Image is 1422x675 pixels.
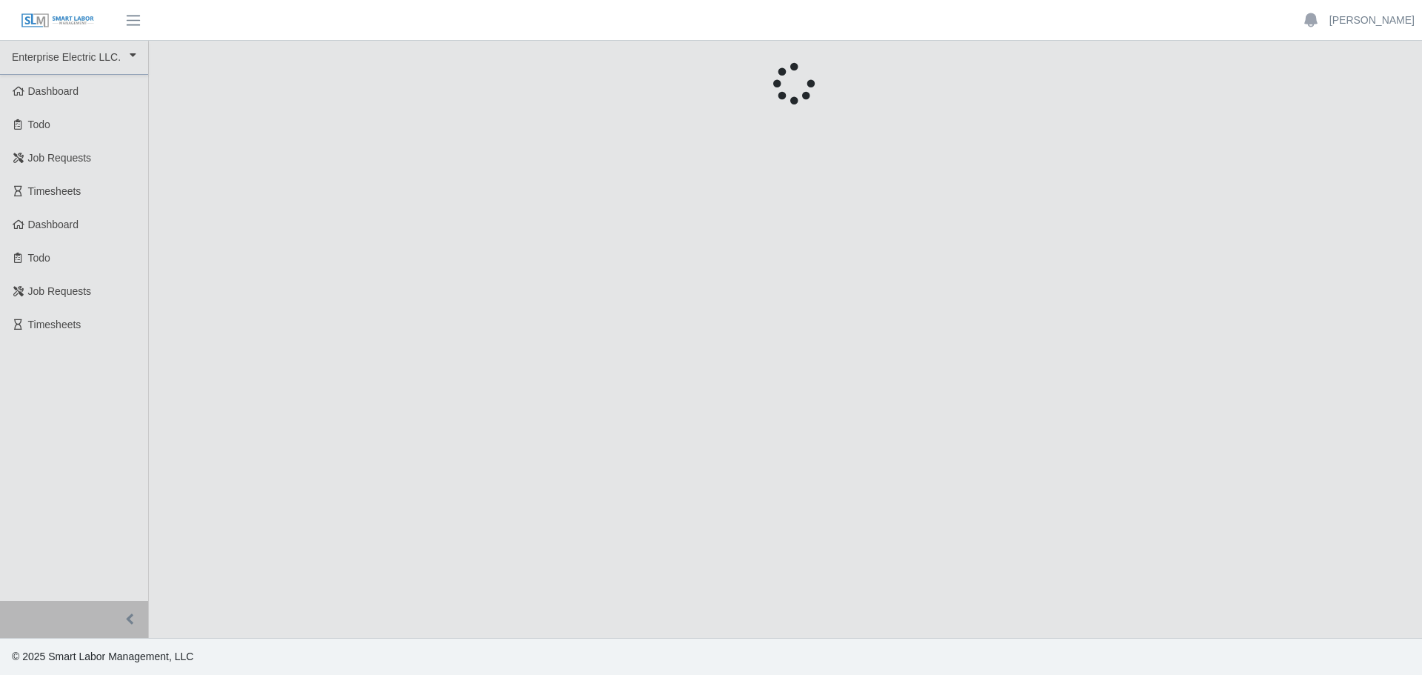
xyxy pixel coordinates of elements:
[28,85,79,97] span: Dashboard
[21,13,95,29] img: SLM Logo
[28,319,81,330] span: Timesheets
[12,651,193,662] span: © 2025 Smart Labor Management, LLC
[28,152,92,164] span: Job Requests
[28,185,81,197] span: Timesheets
[28,285,92,297] span: Job Requests
[28,119,50,130] span: Todo
[1329,13,1415,28] a: [PERSON_NAME]
[28,219,79,230] span: Dashboard
[28,252,50,264] span: Todo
